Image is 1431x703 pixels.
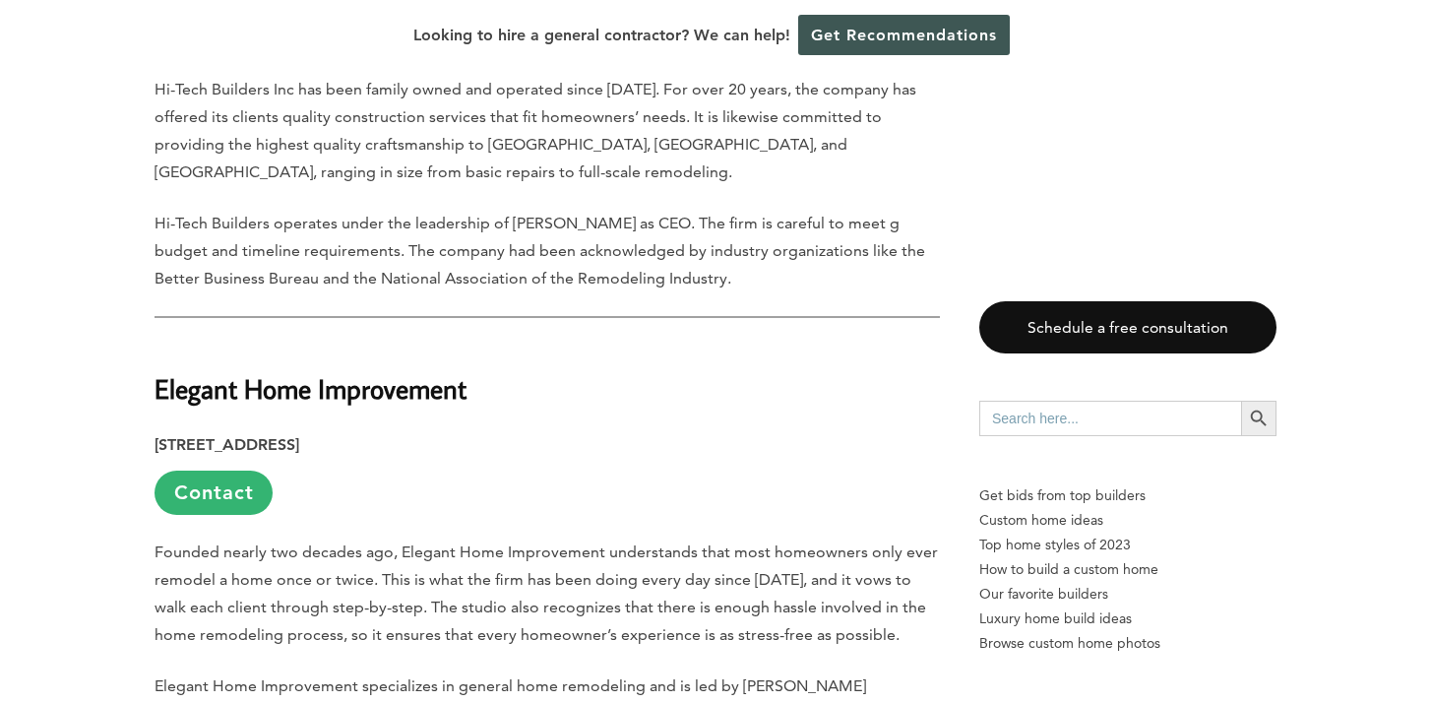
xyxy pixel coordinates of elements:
[979,401,1241,436] input: Search here...
[155,210,940,292] p: Hi-Tech Builders operates under the leadership of [PERSON_NAME] as CEO. The firm is careful to me...
[979,483,1276,508] p: Get bids from top builders
[979,631,1276,656] a: Browse custom home photos
[155,371,467,406] strong: Elegant Home Improvement
[155,76,940,186] p: Hi-Tech Builders Inc has been family owned and operated since [DATE]. For over 20 years, the comp...
[979,533,1276,557] a: Top home styles of 2023
[155,539,940,649] p: Founded nearly two decades ago, Elegant Home Improvement understands that most homeowners only ev...
[1053,561,1407,679] iframe: Drift Widget Chat Controller
[1248,408,1270,429] svg: Search
[155,435,299,454] strong: [STREET_ADDRESS]
[979,301,1276,353] a: Schedule a free consultation
[979,508,1276,533] a: Custom home ideas
[979,582,1276,607] a: Our favorite builders
[798,15,1010,55] a: Get Recommendations
[979,607,1276,631] a: Luxury home build ideas
[155,471,273,515] a: Contact
[979,557,1276,582] a: How to build a custom home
